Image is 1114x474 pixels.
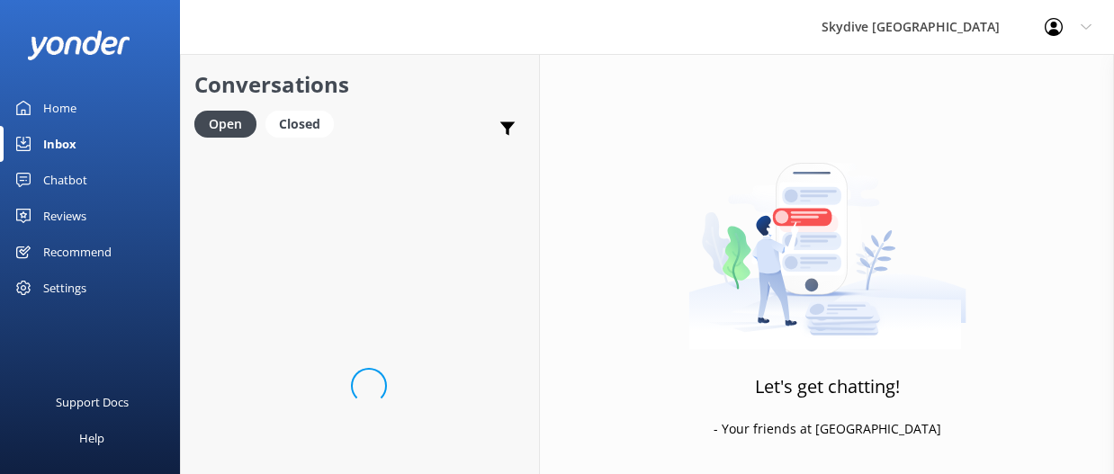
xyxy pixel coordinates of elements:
div: Open [194,111,256,138]
div: Recommend [43,234,112,270]
h2: Conversations [194,67,526,102]
div: Closed [265,111,334,138]
div: Inbox [43,126,76,162]
div: Reviews [43,198,86,234]
div: Home [43,90,76,126]
div: Help [79,420,104,456]
a: Closed [265,113,343,133]
p: - Your friends at [GEOGRAPHIC_DATA] [714,419,941,439]
img: yonder-white-logo.png [27,31,130,60]
a: Open [194,113,265,133]
div: Support Docs [56,384,129,420]
img: artwork of a man stealing a conversation from at giant smartphone [688,125,966,350]
h3: Let's get chatting! [755,372,900,401]
div: Chatbot [43,162,87,198]
div: Settings [43,270,86,306]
